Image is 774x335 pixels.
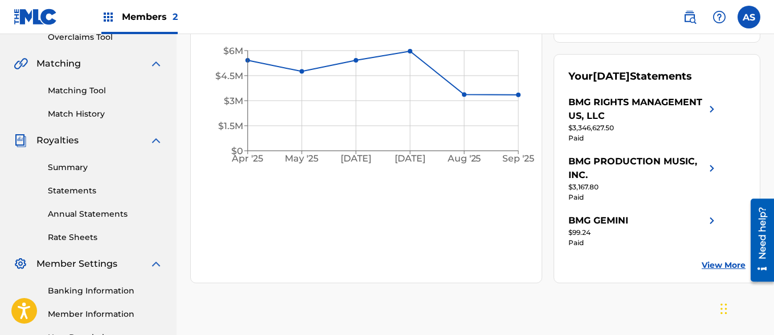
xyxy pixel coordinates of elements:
[223,46,243,56] tspan: $6M
[712,10,726,24] img: help
[705,155,719,182] img: right chevron icon
[48,162,163,173] a: Summary
[568,238,719,248] div: Paid
[48,31,163,43] a: Overclaims Tool
[568,133,719,143] div: Paid
[101,10,115,24] img: Top Rightsholders
[447,154,481,164] tspan: Aug '25
[14,257,27,271] img: Member Settings
[568,96,705,123] div: BMG RIGHTS MANAGEMENT US, LLC
[218,121,243,131] tspan: $1.5M
[48,285,163,297] a: Banking Information
[395,154,426,164] tspan: [DATE]
[568,69,692,84] div: Your Statements
[742,195,774,286] iframe: Resource Center
[14,57,28,71] img: Matching
[14,9,58,25] img: MLC Logo
[568,155,705,182] div: BMG PRODUCTION MUSIC, INC.
[705,96,719,123] img: right chevron icon
[149,257,163,271] img: expand
[224,96,243,106] tspan: $3M
[708,6,731,28] div: Help
[48,185,163,197] a: Statements
[568,123,719,133] div: $3,346,627.50
[48,208,163,220] a: Annual Statements
[122,10,178,23] span: Members
[48,85,163,97] a: Matching Tool
[149,57,163,71] img: expand
[705,214,719,228] img: right chevron icon
[36,257,117,271] span: Member Settings
[568,182,719,192] div: $3,167.80
[341,154,371,164] tspan: [DATE]
[14,134,27,147] img: Royalties
[48,108,163,120] a: Match History
[683,10,697,24] img: search
[568,228,719,238] div: $99.24
[215,71,243,81] tspan: $4.5M
[568,192,719,202] div: Paid
[702,259,746,271] a: View More
[232,154,264,164] tspan: Apr '25
[568,214,719,248] a: BMG GEMINIright chevron icon$99.24Paid
[678,6,701,28] a: Public Search
[717,280,774,335] iframe: Chat Widget
[568,155,719,202] a: BMG PRODUCTION MUSIC, INC.right chevron icon$3,167.80Paid
[173,11,178,22] span: 2
[36,57,81,71] span: Matching
[593,70,630,82] span: [DATE]
[285,154,319,164] tspan: May '25
[231,146,243,156] tspan: $0
[720,292,727,326] div: Drag
[48,308,163,320] a: Member Information
[738,6,760,28] div: User Menu
[503,154,535,164] tspan: Sep '25
[568,96,719,143] a: BMG RIGHTS MANAGEMENT US, LLCright chevron icon$3,346,627.50Paid
[568,214,628,228] div: BMG GEMINI
[48,231,163,243] a: Rate Sheets
[36,134,79,147] span: Royalties
[149,134,163,147] img: expand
